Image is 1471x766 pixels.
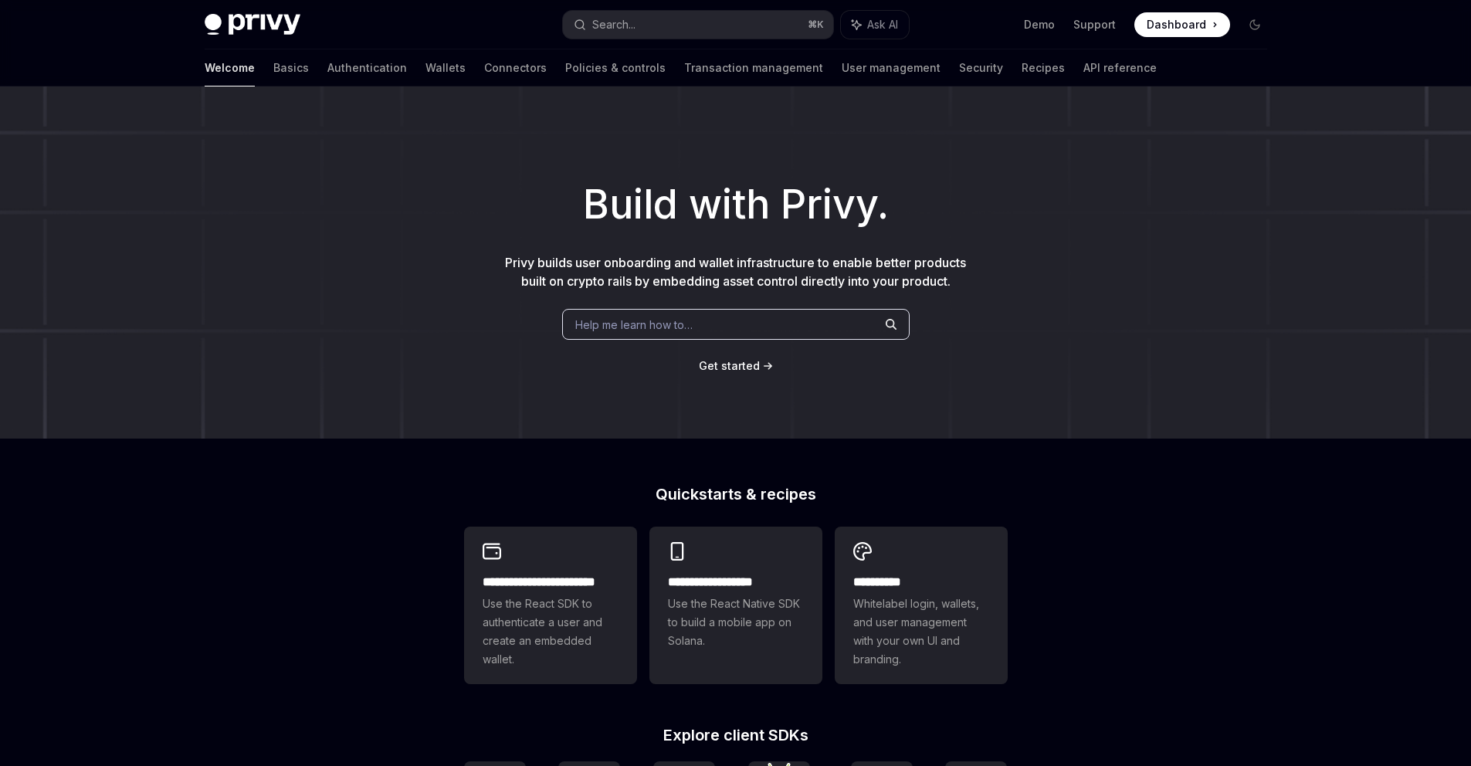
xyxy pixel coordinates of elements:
img: dark logo [205,14,300,36]
a: Wallets [425,49,466,86]
span: ⌘ K [808,19,824,31]
a: **** **** **** ***Use the React Native SDK to build a mobile app on Solana. [649,527,822,684]
a: Connectors [484,49,547,86]
span: Ask AI [867,17,898,32]
a: Dashboard [1134,12,1230,37]
a: Support [1073,17,1116,32]
a: User management [842,49,941,86]
span: Privy builds user onboarding and wallet infrastructure to enable better products built on crypto ... [505,255,966,289]
a: Get started [699,358,760,374]
h2: Explore client SDKs [464,727,1008,743]
span: Use the React Native SDK to build a mobile app on Solana. [668,595,804,650]
button: Toggle dark mode [1242,12,1267,37]
h2: Quickstarts & recipes [464,486,1008,502]
a: Basics [273,49,309,86]
span: Dashboard [1147,17,1206,32]
a: Authentication [327,49,407,86]
a: **** *****Whitelabel login, wallets, and user management with your own UI and branding. [835,527,1008,684]
a: Recipes [1022,49,1065,86]
a: Security [959,49,1003,86]
a: API reference [1083,49,1157,86]
div: Search... [592,15,636,34]
a: Demo [1024,17,1055,32]
span: Whitelabel login, wallets, and user management with your own UI and branding. [853,595,989,669]
a: Policies & controls [565,49,666,86]
a: Welcome [205,49,255,86]
span: Get started [699,359,760,372]
span: Use the React SDK to authenticate a user and create an embedded wallet. [483,595,619,669]
h1: Build with Privy. [25,175,1446,235]
span: Help me learn how to… [575,317,693,333]
button: Ask AI [841,11,909,39]
a: Transaction management [684,49,823,86]
button: Search...⌘K [563,11,833,39]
